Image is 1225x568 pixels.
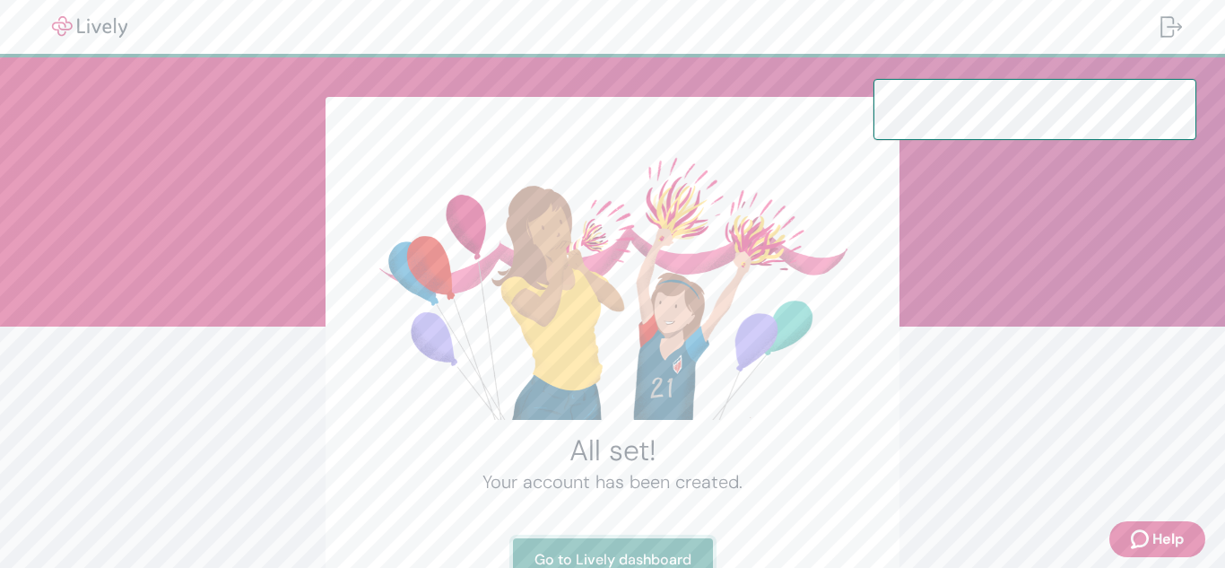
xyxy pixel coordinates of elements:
span: Help [1152,529,1184,550]
button: Zendesk support iconHelp [1109,521,1205,557]
img: Lively [39,16,140,38]
h2: All set! [369,433,856,468]
button: Log out [1146,5,1196,48]
svg: Zendesk support icon [1131,529,1152,550]
h4: Your account has been created. [369,468,856,495]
